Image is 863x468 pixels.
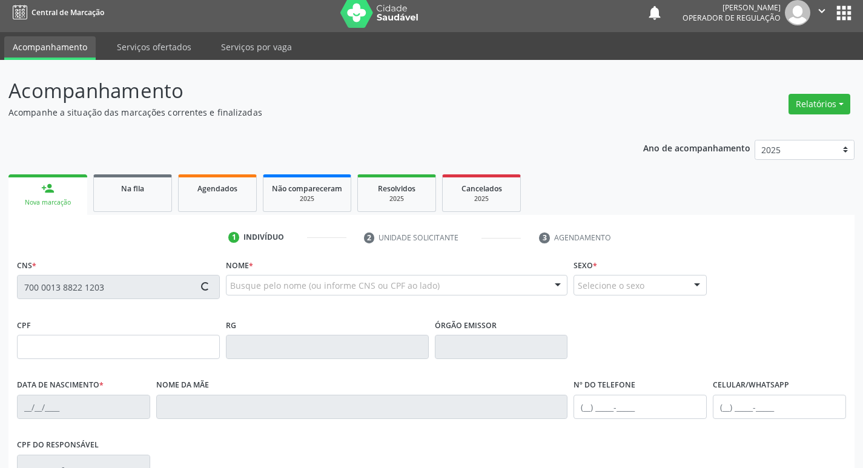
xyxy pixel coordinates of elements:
div: Indivíduo [243,232,284,243]
p: Acompanhe a situação das marcações correntes e finalizadas [8,106,601,119]
span: Operador de regulação [683,13,781,23]
p: Acompanhamento [8,76,601,106]
span: Na fila [121,183,144,194]
span: Central de Marcação [31,7,104,18]
label: Nº do Telefone [574,376,635,395]
div: 2025 [451,194,512,203]
div: 1 [228,232,239,243]
a: Central de Marcação [8,2,104,22]
a: Acompanhamento [4,36,96,60]
span: Busque pelo nome (ou informe CNS ou CPF ao lado) [230,279,440,292]
div: person_add [41,182,55,195]
i:  [815,4,828,18]
label: CPF [17,316,31,335]
div: 2025 [272,194,342,203]
span: Cancelados [461,183,502,194]
a: Serviços ofertados [108,36,200,58]
div: 2025 [366,194,427,203]
label: Órgão emissor [435,316,497,335]
button: Relatórios [789,94,850,114]
button: apps [833,2,855,24]
div: Nova marcação [17,198,79,207]
input: (__) _____-_____ [713,395,846,419]
label: CNS [17,256,36,275]
button: notifications [646,4,663,21]
a: Serviços por vaga [213,36,300,58]
label: Sexo [574,256,597,275]
label: Nome [226,256,253,275]
label: RG [226,316,236,335]
label: Celular/WhatsApp [713,376,789,395]
label: Data de nascimento [17,376,104,395]
label: CPF do responsável [17,436,99,455]
span: Resolvidos [378,183,415,194]
label: Nome da mãe [156,376,209,395]
input: (__) _____-_____ [574,395,707,419]
input: __/__/____ [17,395,150,419]
span: Não compareceram [272,183,342,194]
p: Ano de acompanhamento [643,140,750,155]
span: Selecione o sexo [578,279,644,292]
div: [PERSON_NAME] [683,2,781,13]
span: Agendados [197,183,237,194]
